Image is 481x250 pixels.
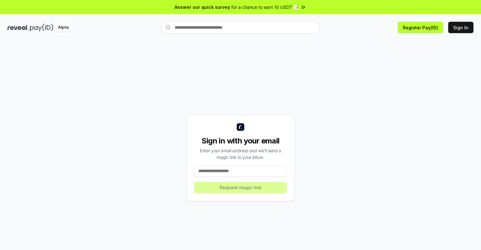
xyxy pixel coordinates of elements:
div: Sign in with your email [194,136,287,146]
button: Sign In [448,22,473,33]
span: Answer our quick survey [175,4,230,10]
div: Alpha [55,24,72,32]
button: Register Pay(ID) [398,22,443,33]
img: logo_small [237,123,244,131]
img: reveel_dark [8,24,29,32]
img: pay_id [30,24,53,32]
div: Enter your email address and we’ll send a magic link to your inbox. [194,147,287,160]
span: for a chance to earn 10 USDT 📝 [231,4,299,10]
